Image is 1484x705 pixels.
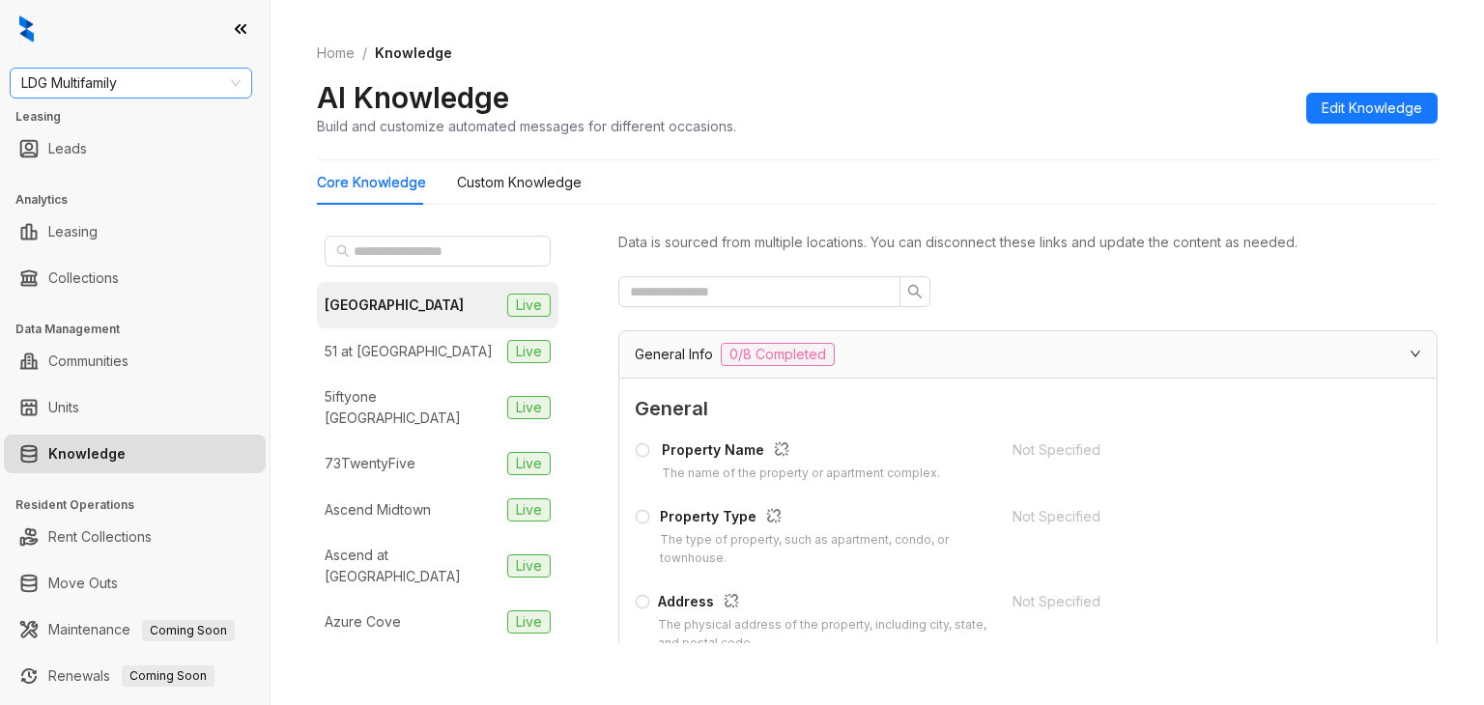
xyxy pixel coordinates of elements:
span: Coming Soon [142,620,235,641]
li: Leasing [4,212,266,251]
div: Ascend Midtown [325,499,431,521]
span: Coming Soon [122,665,214,687]
span: Live [507,452,551,475]
span: Knowledge [375,44,452,61]
div: Custom Knowledge [457,172,582,193]
li: Units [4,388,266,427]
div: 5iftyone [GEOGRAPHIC_DATA] [325,386,499,429]
h3: Analytics [15,191,270,209]
a: Communities [48,342,128,381]
span: Live [507,554,551,578]
span: Edit Knowledge [1322,98,1422,119]
li: Knowledge [4,435,266,473]
span: Live [507,498,551,522]
span: LDG Multifamily [21,69,241,98]
a: Collections [48,259,119,297]
li: Renewals [4,657,266,695]
a: Leads [48,129,87,168]
li: Leads [4,129,266,168]
h3: Resident Operations [15,496,270,514]
div: Not Specified [1013,506,1367,527]
li: Collections [4,259,266,297]
span: Live [507,396,551,419]
div: The physical address of the property, including city, state, and postal code. [658,616,989,653]
h3: Leasing [15,108,270,126]
div: Property Type [660,506,988,531]
span: General [635,394,1421,424]
a: Home [313,42,358,64]
span: search [907,284,923,299]
h3: Data Management [15,321,270,338]
div: Data is sourced from multiple locations. You can disconnect these links and update the content as... [618,232,1438,253]
div: 51 at [GEOGRAPHIC_DATA] [325,341,493,362]
a: Units [48,388,79,427]
button: Edit Knowledge [1306,93,1438,124]
a: Leasing [48,212,98,251]
div: Property Name [662,439,940,465]
span: Live [507,294,551,317]
a: Move Outs [48,564,118,603]
li: Maintenance [4,610,266,649]
span: Live [507,340,551,363]
span: search [336,244,350,258]
div: Build and customize automated messages for different occasions. [317,116,736,136]
h2: AI Knowledge [317,79,509,116]
div: Not Specified [1013,439,1367,461]
a: RenewalsComing Soon [48,657,214,695]
li: Rent Collections [4,518,266,556]
div: Not Specified [1013,591,1367,612]
img: logo [19,15,34,42]
span: General Info [635,344,713,365]
div: [GEOGRAPHIC_DATA] [325,295,464,316]
div: Ascend at [GEOGRAPHIC_DATA] [325,545,499,587]
li: Move Outs [4,564,266,603]
div: Core Knowledge [317,172,426,193]
div: Azure Cove [325,611,401,633]
a: Knowledge [48,435,126,473]
div: General Info0/8 Completed [619,331,1437,378]
span: expanded [1410,348,1421,359]
div: Address [658,591,989,616]
div: The type of property, such as apartment, condo, or townhouse. [660,531,988,568]
span: Live [507,610,551,634]
a: Rent Collections [48,518,152,556]
div: The name of the property or apartment complex. [662,465,940,483]
span: 0/8 Completed [721,343,835,366]
li: / [362,42,367,64]
div: 73TwentyFive [325,453,415,474]
li: Communities [4,342,266,381]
